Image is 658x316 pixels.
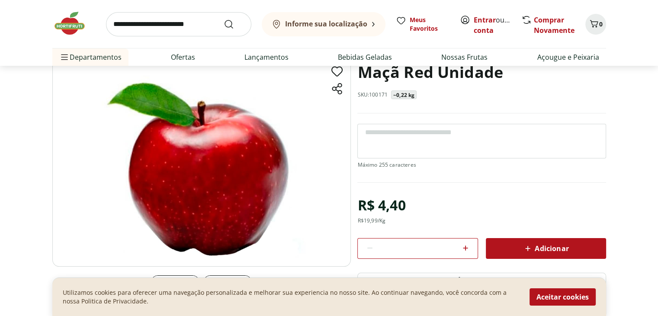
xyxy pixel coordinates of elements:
b: Informe sua localização [285,19,367,29]
img: Principal [52,58,351,267]
button: Informe sua localização [262,12,385,36]
p: SKU: 100171 [357,91,388,98]
div: R$ 4,40 [357,193,405,217]
a: Ofertas [171,52,195,62]
img: Hortifruti [52,10,96,36]
span: Departamentos [59,47,122,68]
a: Criar conta [474,15,521,35]
input: search [106,12,251,36]
p: ~0,22 kg [393,92,414,99]
button: Submit Search [224,19,244,29]
div: R$ 19,99 /Kg [357,217,385,224]
a: Bebidas Geladas [338,52,392,62]
button: Menu [59,47,70,68]
span: Adicionar [523,243,568,254]
p: PRODUTO COM PESO VARIÁVEL [365,277,473,286]
button: Aceitar cookies [530,288,596,306]
a: Lançamentos [244,52,289,62]
button: Adicionar [486,238,606,259]
p: Utilizamos cookies para oferecer uma navegação personalizada e melhorar sua experiencia no nosso ... [63,288,519,306]
h1: Maçã Red Unidade [357,58,503,87]
span: Meus Favoritos [410,16,449,33]
a: Açougue e Peixaria [537,52,599,62]
span: 0 [599,20,603,28]
a: Entrar [474,15,496,25]
span: ou [474,15,512,35]
a: Meus Favoritos [396,16,449,33]
a: Comprar Novamente [534,15,575,35]
button: Carrinho [585,14,606,35]
a: Nossas Frutas [441,52,488,62]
